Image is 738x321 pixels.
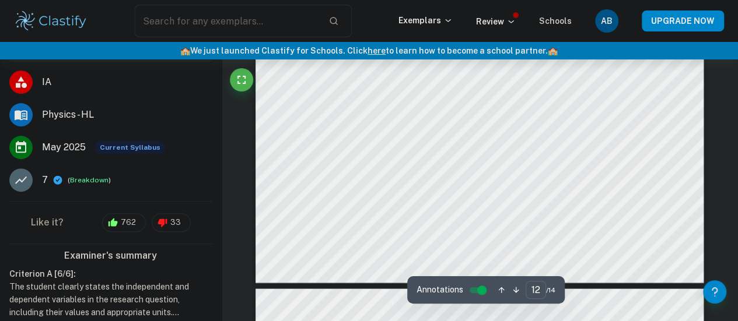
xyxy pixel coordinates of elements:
span: Current Syllabus [95,141,165,154]
h1: The student clearly states the independent and dependent variables in the research question, incl... [9,280,212,319]
button: Breakdown [70,175,109,185]
div: This exemplar is based on the current syllabus. Feel free to refer to it for inspiration/ideas wh... [95,141,165,154]
div: 762 [102,213,146,232]
h6: Criterion A [ 6 / 6 ]: [9,267,212,280]
h6: AB [600,15,614,27]
span: Physics - HL [42,108,212,122]
button: Help and Feedback [703,280,726,304]
span: IA [42,75,212,89]
a: Schools [539,16,572,26]
span: Annotations [417,284,463,296]
h6: Like it? [31,216,64,230]
span: / 14 [546,285,555,295]
button: Fullscreen [230,68,253,91]
button: AB [595,9,618,33]
span: ( ) [68,175,111,186]
p: Review [476,15,516,28]
button: UPGRADE NOW [642,10,724,31]
input: Search for any exemplars... [135,5,319,37]
img: Clastify logo [14,9,88,33]
p: Exemplars [398,14,453,27]
span: 33 [164,217,187,228]
div: 33 [152,213,191,232]
span: 762 [114,217,142,228]
span: 🏫 [548,46,558,55]
a: here [368,46,386,55]
h6: Examiner's summary [5,249,217,263]
p: 7 [42,173,48,187]
span: 🏫 [180,46,190,55]
h6: We just launched Clastify for Schools. Click to learn how to become a school partner. [2,44,736,57]
span: May 2025 [42,140,86,154]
